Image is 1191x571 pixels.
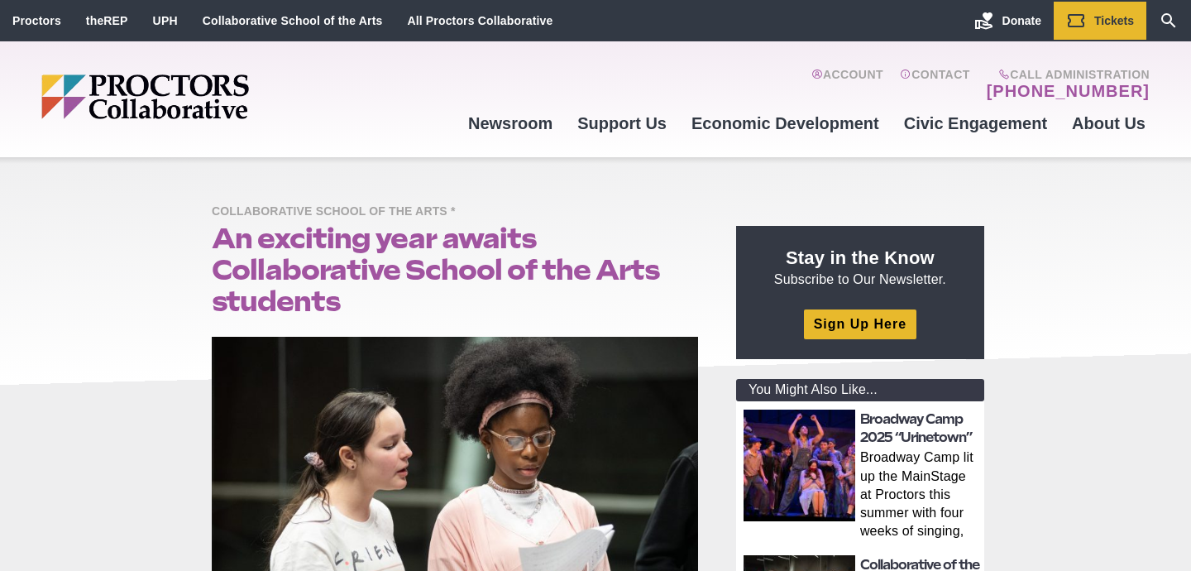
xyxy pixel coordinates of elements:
a: Proctors [12,14,61,27]
a: Contact [900,68,970,101]
a: Sign Up Here [804,309,916,338]
img: Proctors logo [41,74,376,119]
a: Civic Engagement [892,101,1059,146]
a: Support Us [565,101,679,146]
a: Tickets [1054,2,1146,40]
span: Collaborative School of the Arts * [212,202,464,223]
a: Collaborative School of the Arts * [212,204,464,218]
a: Broadway Camp 2025 “Urinetown” [860,411,972,445]
p: Subscribe to Our Newsletter. [756,246,964,289]
a: Search [1146,2,1191,40]
h1: An exciting year awaits Collaborative School of the Arts students [212,223,698,317]
a: [PHONE_NUMBER] [987,81,1150,101]
a: All Proctors Collaborative [407,14,552,27]
strong: Stay in the Know [786,247,935,268]
a: Economic Development [679,101,892,146]
a: Account [811,68,883,101]
div: You Might Also Like... [736,379,984,401]
img: thumbnail: Broadway Camp 2025 “Urinetown” [744,410,855,521]
a: Newsroom [456,101,565,146]
span: Tickets [1094,14,1134,27]
span: Call Administration [982,68,1150,81]
a: theREP [86,14,128,27]
a: Donate [962,2,1054,40]
p: Broadway Camp lit up the MainStage at Proctors this summer with four weeks of singing, dancing, a... [860,449,979,543]
a: UPH [153,14,178,27]
a: About Us [1059,101,1158,146]
a: Collaborative School of the Arts [203,14,383,27]
span: Donate [1002,14,1041,27]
